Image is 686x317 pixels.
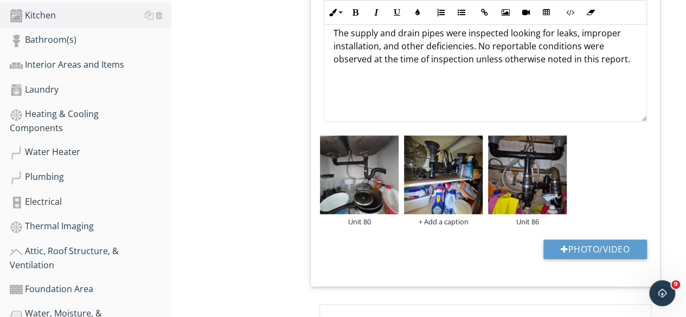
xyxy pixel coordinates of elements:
[488,217,567,226] div: Unit 86
[10,107,171,134] div: Heating & Cooling Components
[407,2,427,23] button: Colors
[559,2,580,23] button: Code View
[649,280,675,306] iframe: Intercom live chat
[488,135,567,214] img: photo.jpg
[366,2,386,23] button: Italic (Ctrl+I)
[10,145,171,159] div: Water Heater
[345,2,366,23] button: Bold (Ctrl+B)
[10,33,171,47] div: Bathroom(s)
[10,9,171,23] div: Kitchen
[430,2,451,23] button: Ordered List
[474,2,495,23] button: Insert Link (Ctrl+K)
[10,195,171,209] div: Electrical
[10,170,171,184] div: Plumbing
[333,27,638,66] p: The supply and drain pipes were inspected looking for leaks, improper installation, and other def...
[320,217,399,226] div: Unit 80
[495,2,515,23] button: Insert Image (Ctrl+P)
[671,280,680,289] span: 9
[580,2,600,23] button: Clear Formatting
[320,135,399,214] img: photo.jpg
[404,217,483,226] div: + Add a caption
[10,282,171,296] div: Foundation Area
[515,2,536,23] button: Insert Video
[10,219,171,234] div: Thermal Imaging
[10,83,171,97] div: Laundry
[10,58,171,72] div: Interior Areas and Items
[404,135,483,214] img: photo.jpg
[536,2,556,23] button: Insert Table
[451,2,471,23] button: Unordered List
[10,244,171,271] div: Attic, Roof Structure, & Ventilation
[324,2,345,23] button: Inline Style
[386,2,407,23] button: Underline (Ctrl+U)
[543,240,647,259] button: Photo/Video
